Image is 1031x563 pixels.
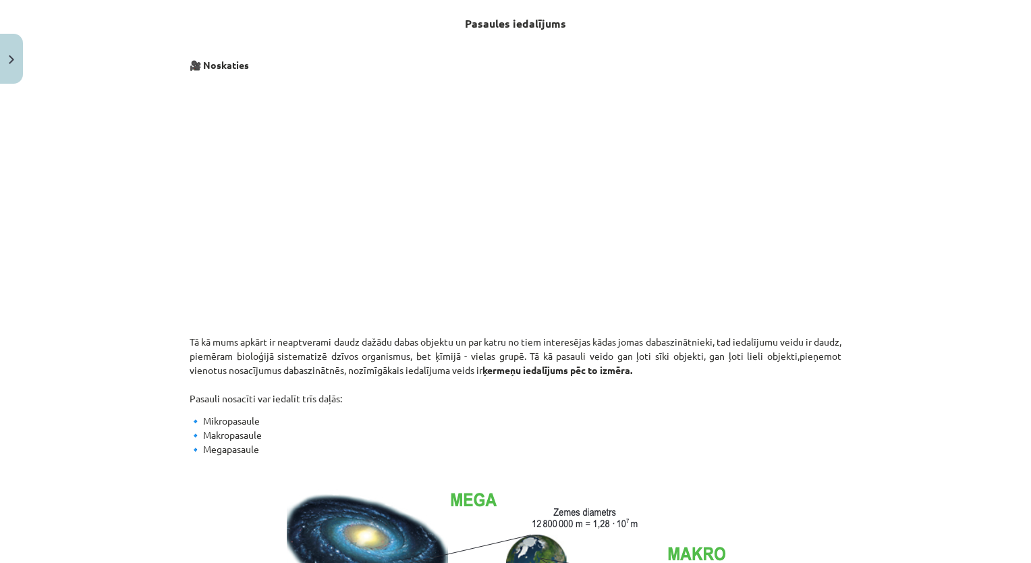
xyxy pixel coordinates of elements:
[190,59,249,71] strong: 🎥 Noskaties
[190,335,841,406] p: Tā kā mums apkārt ir neaptverami daudz dažādu dabas objektu un par katru no tiem interesējas kāda...
[482,364,632,376] strong: ķermeņu iedalījums pēc to izmēra.
[9,55,14,64] img: icon-close-lesson-0947bae3869378f0d4975bcd49f059093ad1ed9edebbc8119c70593378902aed.svg
[190,414,841,471] p: 🔹 Mikropasaule 🔹 Makropasaule 🔹 Megapasaule
[465,16,566,30] strong: Pasaules iedalījums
